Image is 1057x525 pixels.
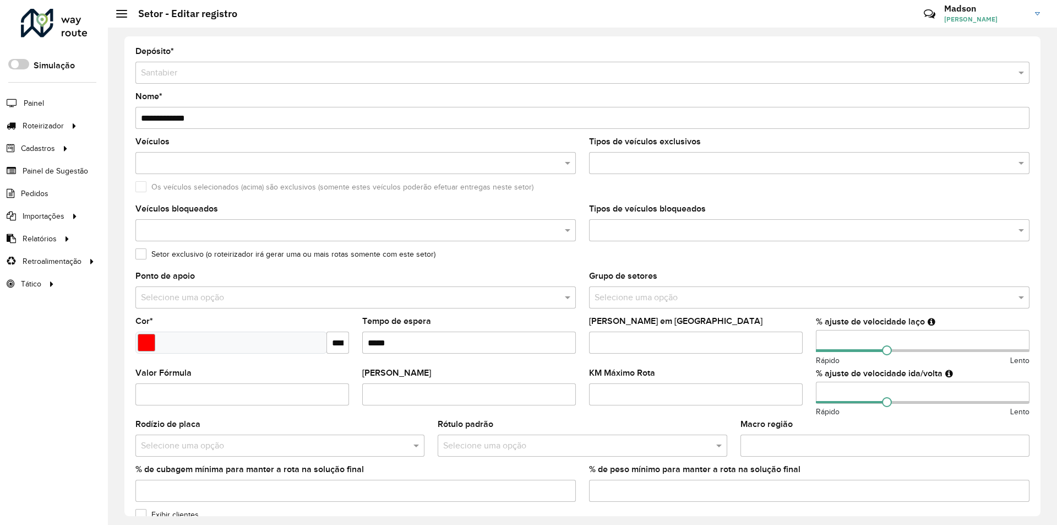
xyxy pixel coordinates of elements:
[1010,406,1029,418] span: Lento
[135,418,200,431] label: Rodízio de placa
[135,463,364,476] label: % de cubagem mínima para manter a rota na solução final
[816,406,840,418] span: Rápido
[135,45,174,58] label: Depósito
[589,366,655,380] label: KM Máximo Rota
[21,143,55,154] span: Cadastros
[23,120,64,132] span: Roteirizador
[944,3,1027,14] h3: Madson
[944,14,1027,24] span: [PERSON_NAME]
[362,366,431,380] label: [PERSON_NAME]
[945,369,953,378] em: Ajuste de velocidade do veículo entre a saída do depósito até o primeiro cliente e a saída do últ...
[740,418,793,431] label: Macro região
[135,509,199,521] label: Exibir clientes
[135,181,533,193] label: Os veículos selecionados (acima) são exclusivos (somente estes veículos poderão efetuar entregas ...
[23,210,64,222] span: Importações
[589,269,657,283] label: Grupo de setores
[23,165,88,177] span: Painel de Sugestão
[21,278,41,290] span: Tático
[589,202,706,215] label: Tipos de veículos bloqueados
[135,315,153,328] label: Cor
[362,315,431,328] label: Tempo de espera
[438,418,493,431] label: Rótulo padrão
[928,317,935,326] em: Ajuste de velocidade do veículo entre clientes
[21,188,48,199] span: Pedidos
[24,98,44,109] span: Painel
[1010,355,1029,366] span: Lento
[135,366,192,380] label: Valor Fórmula
[589,135,701,148] label: Tipos de veículos exclusivos
[135,269,195,283] label: Ponto de apoio
[816,367,942,380] label: % ajuste de velocidade ida/volta
[816,315,925,328] label: % ajuste de velocidade laço
[135,248,435,260] label: Setor exclusivo (o roteirizador irá gerar uma ou mais rotas somente com este setor)
[135,202,218,215] label: Veículos bloqueados
[135,135,170,148] label: Veículos
[816,355,840,366] span: Rápido
[23,233,57,245] span: Relatórios
[135,90,162,103] label: Nome
[23,256,81,267] span: Retroalimentação
[127,8,237,20] h2: Setor - Editar registro
[138,334,155,351] input: Select a color
[918,2,941,26] a: Contato Rápido
[589,463,800,476] label: % de peso mínimo para manter a rota na solução final
[589,315,762,328] label: [PERSON_NAME] em [GEOGRAPHIC_DATA]
[34,59,75,72] label: Simulação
